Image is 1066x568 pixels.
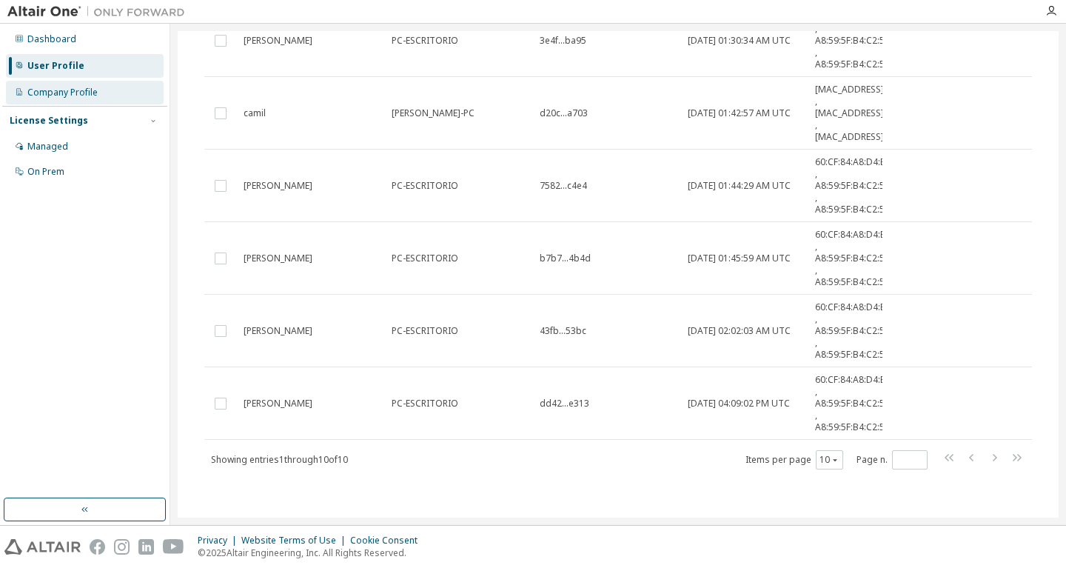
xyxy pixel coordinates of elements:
[392,35,458,47] span: PC-ESCRITORIO
[815,84,884,143] span: [MAC_ADDRESS] , [MAC_ADDRESS] , [MAC_ADDRESS]
[688,180,791,192] span: [DATE] 01:44:29 AM UTC
[244,253,312,264] span: [PERSON_NAME]
[688,325,791,337] span: [DATE] 02:02:03 AM UTC
[815,301,892,361] span: 60:CF:84:A8:D4:BB , A8:59:5F:B4:C2:55 , A8:59:5F:B4:C2:51
[392,398,458,410] span: PC-ESCRITORIO
[688,398,790,410] span: [DATE] 04:09:02 PM UTC
[688,35,791,47] span: [DATE] 01:30:34 AM UTC
[27,33,76,45] div: Dashboard
[27,87,98,98] div: Company Profile
[688,253,791,264] span: [DATE] 01:45:59 AM UTC
[114,539,130,555] img: instagram.svg
[244,35,312,47] span: [PERSON_NAME]
[350,535,426,547] div: Cookie Consent
[27,166,64,178] div: On Prem
[211,453,348,466] span: Showing entries 1 through 10 of 10
[27,141,68,153] div: Managed
[857,450,928,470] span: Page n.
[815,229,892,288] span: 60:CF:84:A8:D4:BB , A8:59:5F:B4:C2:55 , A8:59:5F:B4:C2:51
[90,539,105,555] img: facebook.svg
[27,60,84,72] div: User Profile
[163,539,184,555] img: youtube.svg
[819,454,839,466] button: 10
[244,398,312,410] span: [PERSON_NAME]
[688,107,791,119] span: [DATE] 01:42:57 AM UTC
[540,398,589,410] span: dd42...e313
[815,156,892,215] span: 60:CF:84:A8:D4:BB , A8:59:5F:B4:C2:55 , A8:59:5F:B4:C2:51
[198,535,241,547] div: Privacy
[540,325,586,337] span: 43fb...53bc
[244,325,312,337] span: [PERSON_NAME]
[815,11,892,70] span: 60:CF:84:A8:D4:BB , A8:59:5F:B4:C2:55 , A8:59:5F:B4:C2:51
[198,547,426,559] p: © 2025 Altair Engineering, Inc. All Rights Reserved.
[244,107,266,119] span: camil
[540,107,588,119] span: d20c...a703
[4,539,81,555] img: altair_logo.svg
[392,325,458,337] span: PC-ESCRITORIO
[392,253,458,264] span: PC-ESCRITORIO
[7,4,192,19] img: Altair One
[138,539,154,555] img: linkedin.svg
[540,253,591,264] span: b7b7...4b4d
[540,180,587,192] span: 7582...c4e4
[815,374,892,433] span: 60:CF:84:A8:D4:BB , A8:59:5F:B4:C2:55 , A8:59:5F:B4:C2:51
[540,35,586,47] span: 3e4f...ba95
[10,115,88,127] div: License Settings
[392,180,458,192] span: PC-ESCRITORIO
[244,180,312,192] span: [PERSON_NAME]
[745,450,843,470] span: Items per page
[241,535,350,547] div: Website Terms of Use
[392,107,475,119] span: [PERSON_NAME]-PC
